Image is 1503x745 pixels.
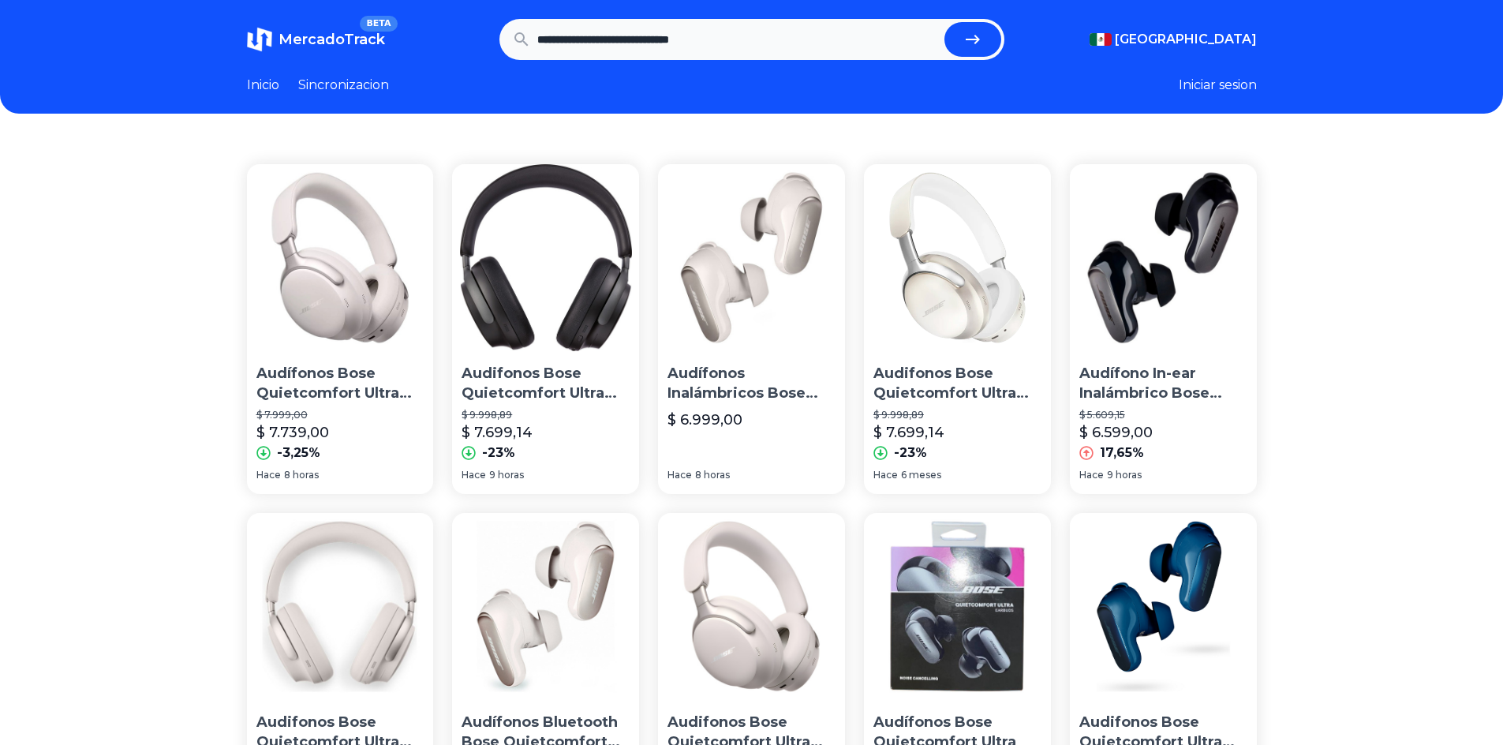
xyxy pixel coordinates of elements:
[284,469,319,481] span: 8 horas
[256,364,424,403] p: Audífonos Bose Quietcomfort Ultra [PERSON_NAME] Humo Color White
[247,27,272,52] img: MercadoTrack
[667,409,742,431] p: $ 6.999,00
[277,444,320,462] p: -3,25%
[360,16,397,32] span: BETA
[1070,164,1257,494] a: Audífono In-ear Inalámbrico Bose Quietcomfort Ultra BlkAudífono In-ear Inalámbrico Bose Quietcomf...
[864,513,1051,700] img: Audífonos Bose Quietcomfort Ultra
[462,409,630,421] p: $ 9.998,89
[873,421,944,444] p: $ 7.699,14
[482,444,515,462] p: -23%
[247,164,434,351] img: Audífonos Bose Quietcomfort Ultra Blanco Humo Color White
[256,469,281,481] span: Hace
[658,164,845,351] img: Audífonos Inalámbricos Bose Quietcomfort Ultra Earbuds
[1079,421,1153,444] p: $ 6.599,00
[452,164,639,351] img: Audifonos Bose Quietcomfort Ultra Wireless Noise Cancelling Color Negro
[256,421,329,444] p: $ 7.739,00
[1100,444,1144,462] p: 17,65%
[658,164,845,494] a: Audífonos Inalámbricos Bose Quietcomfort Ultra EarbudsAudífonos Inalámbricos Bose Quietcomfort Ul...
[1179,76,1257,95] button: Iniciar sesion
[298,76,389,95] a: Sincronizacion
[247,76,279,95] a: Inicio
[1079,409,1247,421] p: $ 5.609,15
[1107,469,1142,481] span: 9 horas
[658,513,845,700] img: Audifonos Bose Quietcomfort Ultra Wireless Cancelling
[1079,364,1247,403] p: Audífono In-ear Inalámbrico Bose Quietcomfort Ultra Blk
[247,164,434,494] a: Audífonos Bose Quietcomfort Ultra Blanco Humo Color WhiteAudífonos Bose Quietcomfort Ultra [PERSO...
[864,164,1051,494] a: Audifonos Bose Quietcomfort Ultra Headphones Color Diamond 64th Edition LuzAudifonos Bose Quietco...
[667,469,692,481] span: Hace
[864,164,1051,351] img: Audifonos Bose Quietcomfort Ultra Headphones Color Diamond 64th Edition Luz
[1070,164,1257,351] img: Audífono In-ear Inalámbrico Bose Quietcomfort Ultra Blk
[247,27,385,52] a: MercadoTrackBETA
[873,469,898,481] span: Hace
[873,364,1041,403] p: Audifonos Bose Quietcomfort Ultra Headphones Color Diamond 64th Edition [PERSON_NAME]
[462,421,533,444] p: $ 7.699,14
[462,469,486,481] span: Hace
[1070,513,1257,700] img: Audifonos Bose Quietcomfort Ultra Earbuds Lunar Blue Color Azul Marino
[1090,30,1257,49] button: [GEOGRAPHIC_DATA]
[873,409,1041,421] p: $ 9.998,89
[247,513,434,700] img: Audifonos Bose Quietcomfort Ultra Headphones - White Smoke
[667,364,836,403] p: Audífonos Inalámbricos Bose Quietcomfort Ultra Earbuds
[452,164,639,494] a: Audifonos Bose Quietcomfort Ultra Wireless Noise Cancelling Color NegroAudifonos Bose Quietcomfor...
[1115,30,1257,49] span: [GEOGRAPHIC_DATA]
[256,409,424,421] p: $ 7.999,00
[695,469,730,481] span: 8 horas
[489,469,524,481] span: 9 horas
[894,444,927,462] p: -23%
[452,513,639,700] img: Audífonos Bluetooth Bose Quietcomfort Ultra Blanco
[1090,33,1112,46] img: Mexico
[1079,469,1104,481] span: Hace
[901,469,941,481] span: 6 meses
[462,364,630,403] p: Audifonos Bose Quietcomfort Ultra Wireless Noise Cancelling Color Negro
[279,31,385,48] span: MercadoTrack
